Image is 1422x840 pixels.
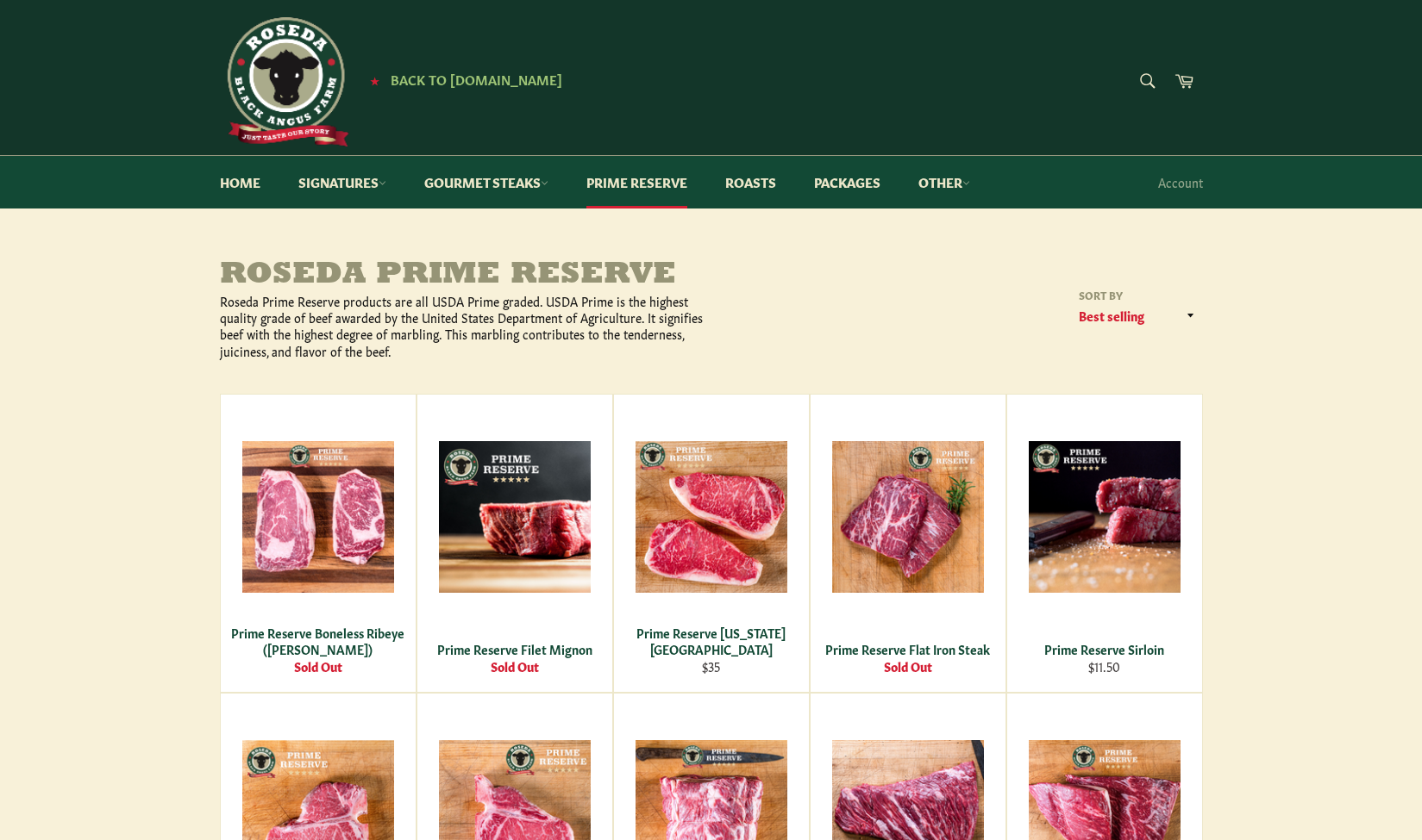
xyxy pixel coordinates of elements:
[1006,394,1203,693] a: Prime Reserve Sirloin Prime Reserve Sirloin $11.50
[821,641,994,657] div: Prime Reserve Flat Iron Steak
[428,641,601,657] div: Prime Reserve Filet Mignon
[417,394,613,693] a: Prime Reserve Filet Mignon Prime Reserve Filet Mignon Sold Out
[901,156,987,208] a: Other
[624,625,798,658] div: Prime Reserve [US_STATE][GEOGRAPHIC_DATA]
[1150,157,1212,208] a: Account
[220,394,417,693] a: Prime Reserve Boneless Ribeye (Delmonico) Prime Reserve Boneless Ribeye ([PERSON_NAME]) Sold Out
[242,441,394,593] img: Prime Reserve Boneless Ribeye (Delmonico)
[220,293,711,359] p: Roseda Prime Reserve products are all USDA Prime graded. USDA Prime is the highest quality grade ...
[1018,641,1191,657] div: Prime Reserve Sirloin
[810,394,1006,693] a: Prime Reserve Flat Iron Steak Prime Reserve Flat Iron Steak Sold Out
[281,156,404,208] a: Signatures
[1074,288,1203,302] label: Sort by
[407,156,566,208] a: Gourmet Steaks
[220,17,349,146] img: Roseda Beef
[1029,441,1181,593] img: Prime Reserve Sirloin
[428,658,601,675] div: Sold Out
[391,70,562,88] span: Back to [DOMAIN_NAME]
[439,441,591,593] img: Prime Reserve Filet Mignon
[569,156,705,208] a: Prime Reserve
[1018,658,1191,675] div: $11.50
[231,658,404,675] div: Sold Out
[832,441,984,593] img: Prime Reserve Flat Iron Steak
[370,73,379,87] span: ★
[231,625,404,658] div: Prime Reserve Boneless Ribeye ([PERSON_NAME])
[708,156,793,208] a: Roasts
[797,156,898,208] a: Packages
[624,658,798,675] div: $35
[361,73,562,87] a: ★ Back to [DOMAIN_NAME]
[636,441,787,593] img: Prime Reserve New York Strip
[203,156,278,208] a: Home
[821,658,994,675] div: Sold Out
[613,394,810,693] a: Prime Reserve New York Strip Prime Reserve [US_STATE][GEOGRAPHIC_DATA] $35
[220,258,711,293] h1: Roseda Prime Reserve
